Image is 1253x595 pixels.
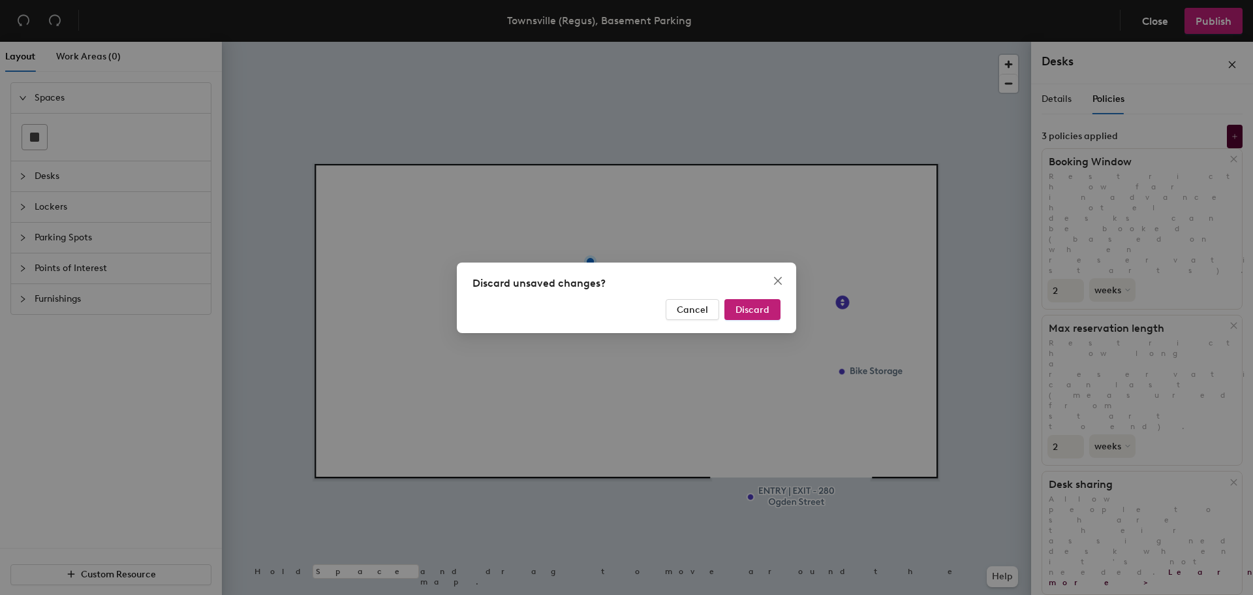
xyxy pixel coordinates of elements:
span: close [773,276,783,286]
span: Close [767,276,788,286]
div: Discard unsaved changes? [472,276,781,291]
button: Cancel [666,299,719,320]
span: Cancel [677,304,708,315]
button: Discard [724,299,781,320]
button: Close [767,270,788,291]
span: Discard [735,304,769,315]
